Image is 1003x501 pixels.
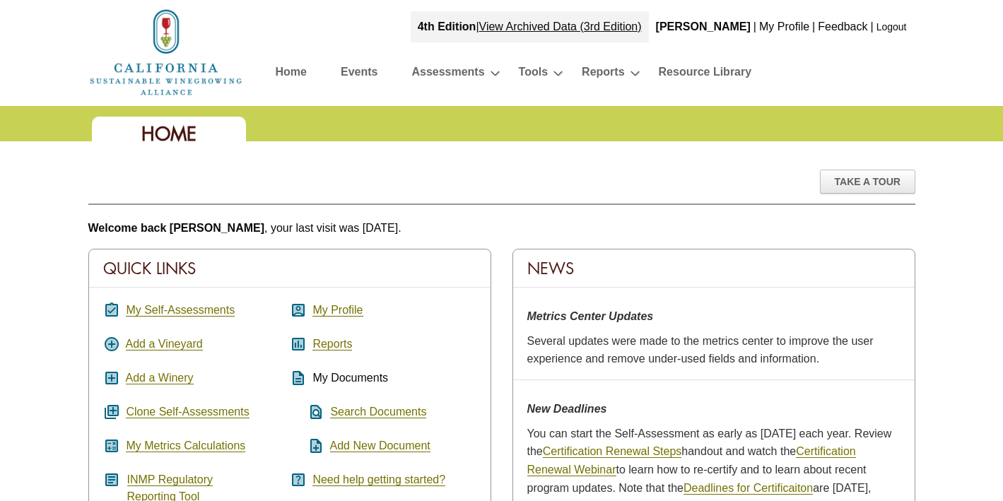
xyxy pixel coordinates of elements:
[479,20,642,33] a: View Archived Data (3rd Edition)
[418,20,476,33] strong: 4th Edition
[527,403,607,415] strong: New Deadlines
[290,471,307,488] i: help_center
[876,21,907,33] a: Logout
[527,310,654,322] strong: Metrics Center Updates
[312,473,445,486] a: Need help getting started?
[527,335,874,365] span: Several updates were made to the metrics center to improve the user experience and remove under-u...
[519,62,548,87] a: Tools
[820,170,915,194] div: Take A Tour
[811,11,816,42] div: |
[411,62,484,87] a: Assessments
[411,11,649,42] div: |
[103,471,120,488] i: article
[869,11,875,42] div: |
[752,11,758,42] div: |
[330,406,426,418] a: Search Documents
[312,338,352,350] a: Reports
[656,20,751,33] b: [PERSON_NAME]
[103,370,120,387] i: add_box
[103,403,120,420] i: queue
[312,304,363,317] a: My Profile
[818,20,867,33] a: Feedback
[290,437,324,454] i: note_add
[103,336,120,353] i: add_circle
[88,222,265,234] b: Welcome back [PERSON_NAME]
[126,372,194,384] a: Add a Winery
[527,445,856,476] a: Certification Renewal Webinar
[126,338,203,350] a: Add a Vineyard
[126,440,245,452] a: My Metrics Calculations
[543,445,682,458] a: Certification Renewal Steps
[312,372,388,384] span: My Documents
[88,7,244,98] img: logo_cswa2x.png
[88,219,915,237] p: , your last visit was [DATE].
[89,249,491,288] div: Quick Links
[290,370,307,387] i: description
[141,122,197,146] span: Home
[103,302,120,319] i: assignment_turned_in
[88,45,244,57] a: Home
[103,437,120,454] i: calculate
[659,62,752,87] a: Resource Library
[582,62,624,87] a: Reports
[126,406,249,418] a: Clone Self-Assessments
[276,62,307,87] a: Home
[684,482,813,495] a: Deadlines for Certificaiton
[290,336,307,353] i: assessment
[341,62,377,87] a: Events
[759,20,809,33] a: My Profile
[290,403,324,420] i: find_in_page
[330,440,430,452] a: Add New Document
[126,304,235,317] a: My Self-Assessments
[513,249,915,288] div: News
[290,302,307,319] i: account_box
